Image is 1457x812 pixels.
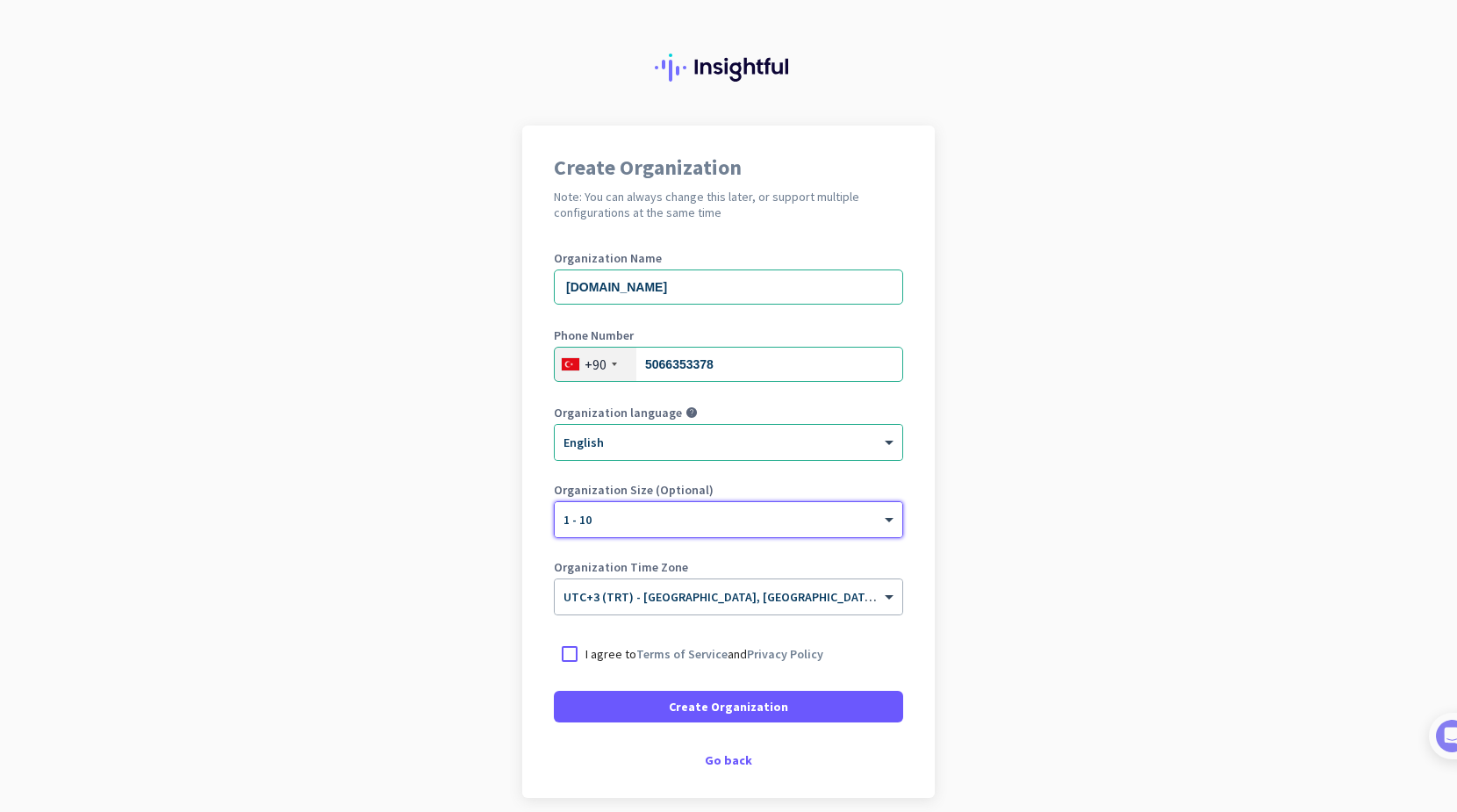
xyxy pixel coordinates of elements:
[636,646,728,662] a: Terms of Service
[554,189,903,220] h2: Note: You can always change this later, or support multiple configurations at the same time
[655,54,802,82] img: Insightful
[585,356,606,373] div: +90
[669,698,788,715] span: Create Organization
[554,269,903,305] input: What is the name of your organization?
[554,329,903,341] label: Phone Number
[685,406,698,419] i: help
[554,252,903,264] label: Organization Name
[554,157,903,178] h1: Create Organization
[554,754,903,766] div: Go back
[747,646,823,662] a: Privacy Policy
[554,347,903,382] input: 212 345 67 89
[585,645,823,663] p: I agree to and
[554,484,903,496] label: Organization Size (Optional)
[554,561,903,573] label: Organization Time Zone
[554,406,682,419] label: Organization language
[554,691,903,722] button: Create Organization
